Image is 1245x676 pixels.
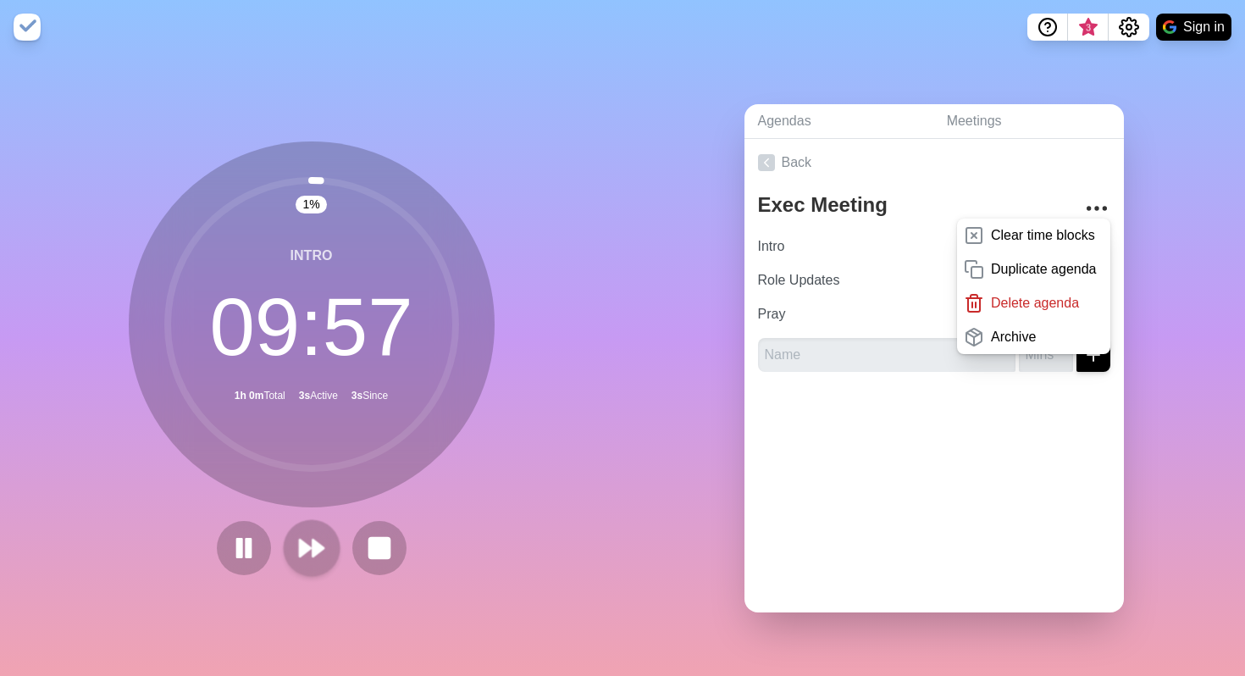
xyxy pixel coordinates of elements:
[744,139,1124,186] a: Back
[751,297,992,331] input: Name
[1163,20,1176,34] img: google logo
[1019,338,1073,372] input: Mins
[991,293,1079,313] p: Delete agenda
[751,263,992,297] input: Name
[991,327,1036,347] p: Archive
[1156,14,1231,41] button: Sign in
[991,225,1095,246] p: Clear time blocks
[744,104,933,139] a: Agendas
[1027,14,1068,41] button: Help
[1080,191,1114,225] button: More
[1068,14,1109,41] button: What’s new
[991,259,1097,280] p: Duplicate agenda
[1109,14,1149,41] button: Settings
[933,104,1124,139] a: Meetings
[751,230,992,263] input: Name
[14,14,41,41] img: timeblocks logo
[758,338,1015,372] input: Name
[1082,21,1095,35] span: 3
